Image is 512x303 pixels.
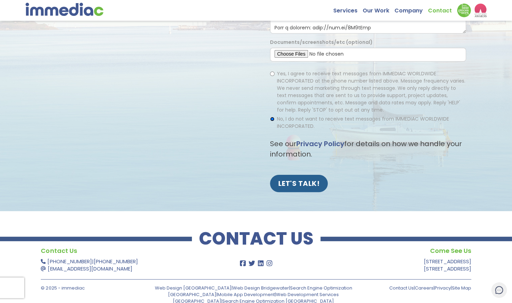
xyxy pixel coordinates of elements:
[394,3,428,14] a: Company
[277,115,449,130] span: No, I do not want to receive text messages from IMMEDIAC WORLDWIDE INCORPORATED.
[155,285,232,291] a: Web Design [GEOGRAPHIC_DATA]
[333,3,363,14] a: Services
[270,72,274,76] input: Yes, I agree to receive text messages from IMMEDIAC WORLDWIDE INCORPORATED at the phone number li...
[297,246,471,256] h4: Come See Us
[270,117,274,121] input: No, I do not want to receive text messages from IMMEDIAC WORLDWIDE INCORPORATED.
[428,3,457,14] a: Contact
[41,258,215,272] p: |
[270,139,466,159] p: See our for details on how we handle your information.
[41,246,215,256] h4: Contact Us
[41,285,143,291] p: © 2025 - immediac
[217,291,275,298] a: Mobile App Development
[435,285,451,291] a: Privacy
[192,232,320,246] h2: CONTACT US
[168,285,352,298] a: Search Engine Optimization [GEOGRAPHIC_DATA]
[296,139,344,149] a: Privacy Policy
[424,258,471,272] a: [STREET_ADDRESS][STREET_ADDRESS]
[270,175,328,192] input: LET'S TALK!
[474,3,486,17] img: logo2_wea_nobg.webp
[415,285,434,291] a: Careers
[363,3,394,14] a: Our Work
[48,265,132,272] a: [EMAIL_ADDRESS][DOMAIN_NAME]
[457,3,471,17] img: Down
[369,285,471,291] p: | | |
[47,258,92,265] a: [PHONE_NUMBER]
[26,3,103,16] img: immediac
[277,70,465,113] span: Yes, I agree to receive text messages from IMMEDIAC WORLDWIDE INCORPORATED at the phone number li...
[452,285,471,291] a: Site Map
[389,285,414,291] a: Contact Us
[93,258,138,265] a: [PHONE_NUMBER]
[270,39,373,46] label: Documents/screenshots/etc (optional)
[233,285,289,291] a: Web Design Bridgewater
